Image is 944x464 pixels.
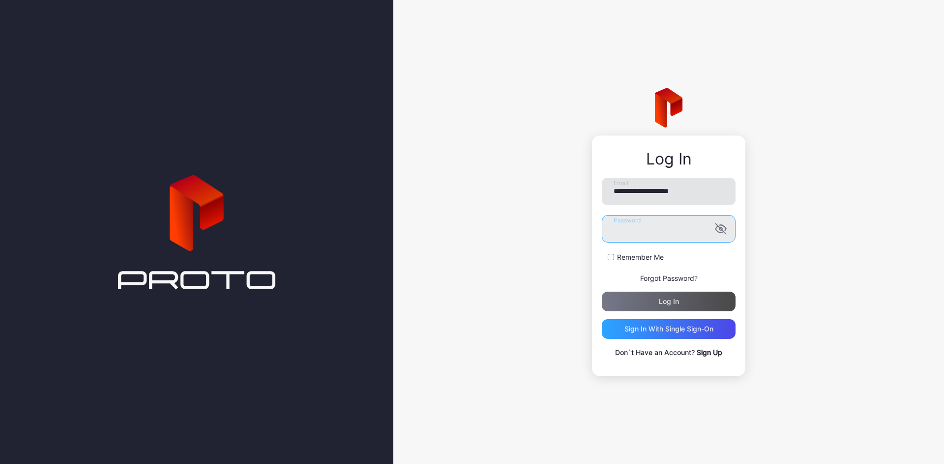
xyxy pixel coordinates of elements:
div: Log In [602,150,736,168]
button: Log in [602,292,736,311]
div: Log in [659,298,679,305]
p: Don`t Have an Account? [602,347,736,358]
button: Password [715,223,727,235]
input: Password [602,215,736,243]
button: Sign in With Single Sign-On [602,319,736,339]
label: Remember Me [617,252,664,262]
a: Forgot Password? [640,274,698,282]
div: Sign in With Single Sign-On [624,325,713,333]
input: Email [602,178,736,205]
a: Sign Up [697,348,722,356]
